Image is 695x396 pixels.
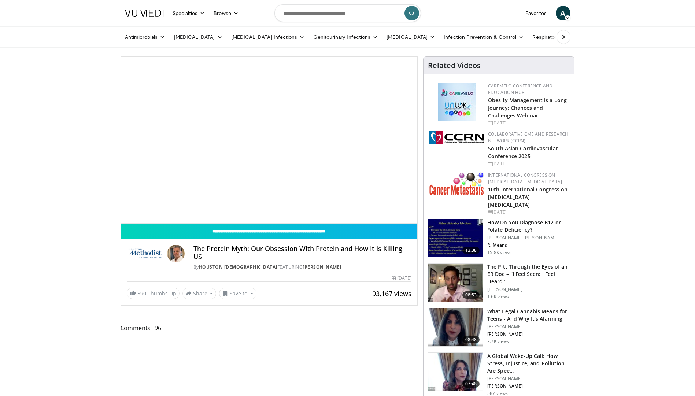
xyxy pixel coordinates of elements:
h4: The Protein Myth: Our Obsession With Protein and How It Is Killing US [193,245,412,261]
img: Avatar [167,245,185,262]
img: 45df64a9-a6de-482c-8a90-ada250f7980c.png.150x105_q85_autocrop_double_scale_upscale_version-0.2.jpg [438,83,476,121]
span: 08:53 [462,291,480,299]
a: 590 Thumbs Up [127,288,180,299]
a: 08:53 The Pitt Through the Eyes of an ER Doc – “I Feel Seen; I Feel Heard.” [PERSON_NAME] 1.6K views [428,263,570,302]
p: 2.7K views [487,339,509,344]
a: Collaborative CME and Research Network (CCRN) [488,131,568,144]
img: VuMedi Logo [125,10,164,17]
a: Genitourinary Infections [309,30,382,44]
a: Respiratory Infections [528,30,596,44]
p: R. Means [487,242,570,248]
span: 07:48 [462,380,480,388]
h3: The Pitt Through the Eyes of an ER Doc – “I Feel Seen; I Feel Heard.” [487,263,570,285]
img: Houston Methodist [127,245,164,262]
a: Specialties [168,6,210,20]
p: 15.8K views [487,250,511,255]
span: 13:38 [462,247,480,254]
a: Infection Prevention & Control [439,30,528,44]
a: Antimicrobials [121,30,170,44]
a: 10th International Congress on [MEDICAL_DATA] [MEDICAL_DATA] [488,186,568,208]
span: Comments 96 [121,323,418,333]
h3: What Legal Cannabis Means for Teens - And Why It’s Alarming [487,308,570,322]
a: [MEDICAL_DATA] Infections [227,30,309,44]
h4: Related Videos [428,61,481,70]
img: 20390ce0-b499-46f4-be2d-ffddb5070a9a.png.150x105_q85_crop-smart_upscale.png [428,308,483,346]
div: [DATE] [488,209,568,216]
img: a04ee3ba-8487-4636-b0fb-5e8d268f3737.png.150x105_q85_autocrop_double_scale_upscale_version-0.2.png [429,131,484,144]
div: [DATE] [488,161,568,167]
a: A [556,6,570,20]
button: Share [182,288,217,299]
p: [PERSON_NAME] [PERSON_NAME] [487,235,570,241]
div: [DATE] [488,120,568,126]
video-js: Video Player [121,57,418,224]
img: deacb99e-802d-4184-8862-86b5a16472a1.150x105_q85_crop-smart_upscale.jpg [428,264,483,302]
p: [PERSON_NAME] [487,324,570,330]
img: 172d2151-0bab-4046-8dbc-7c25e5ef1d9f.150x105_q85_crop-smart_upscale.jpg [428,219,483,257]
a: Browse [209,6,243,20]
a: 08:48 What Legal Cannabis Means for Teens - And Why It’s Alarming [PERSON_NAME] [PERSON_NAME] 2.7... [428,308,570,347]
div: [DATE] [392,275,411,281]
a: CaReMeLO Conference and Education Hub [488,83,552,96]
p: [PERSON_NAME] [487,376,570,382]
p: [PERSON_NAME] [487,331,570,337]
img: f55b0d9e-12ca-41bd-a6f6-05a6197ea844.150x105_q85_crop-smart_upscale.jpg [428,353,483,391]
a: [MEDICAL_DATA] [170,30,227,44]
span: 08:48 [462,336,480,343]
img: 6ff8bc22-9509-4454-a4f8-ac79dd3b8976.png.150x105_q85_autocrop_double_scale_upscale_version-0.2.png [429,172,484,195]
h3: How Do You Diagnose B12 or Folate Deficiency? [487,219,570,234]
a: [MEDICAL_DATA] [382,30,439,44]
a: Favorites [521,6,551,20]
h3: A Global Wake-Up Call: How Stress, Injustice, and Pollution Are Spee… [487,352,570,374]
div: By FEATURING [193,264,412,270]
p: 1.6K views [487,294,509,300]
a: 13:38 How Do You Diagnose B12 or Folate Deficiency? [PERSON_NAME] [PERSON_NAME] R. Means 15.8K views [428,219,570,258]
button: Save to [219,288,256,299]
a: South Asian Cardiovascular Conference 2025 [488,145,558,160]
a: Obesity Management is a Long Journey: Chances and Challenges Webinar [488,97,567,119]
a: International Congress on [MEDICAL_DATA] [MEDICAL_DATA] [488,172,562,185]
input: Search topics, interventions [274,4,421,22]
p: [PERSON_NAME] [487,287,570,292]
span: 590 [137,290,146,297]
a: Houston [DEMOGRAPHIC_DATA] [199,264,277,270]
p: [PERSON_NAME] [487,383,570,389]
a: [PERSON_NAME] [303,264,341,270]
span: 93,167 views [372,289,411,298]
